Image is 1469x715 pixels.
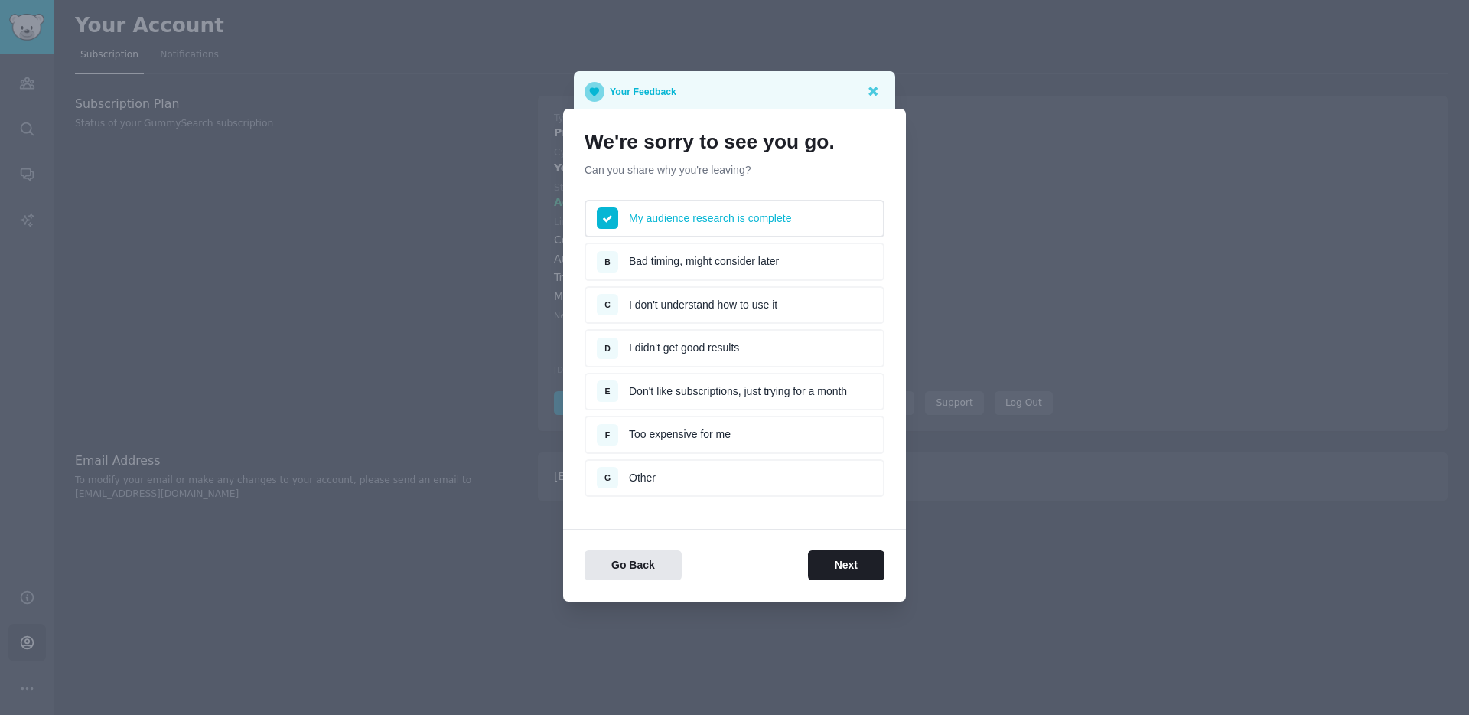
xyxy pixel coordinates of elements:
[585,162,884,178] p: Can you share why you're leaving?
[605,430,610,439] span: F
[604,473,611,482] span: G
[610,82,676,102] p: Your Feedback
[808,550,884,580] button: Next
[604,344,611,353] span: D
[585,130,884,155] h1: We're sorry to see you go.
[604,300,611,309] span: C
[604,387,610,396] span: E
[585,550,682,580] button: Go Back
[604,257,611,266] span: B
